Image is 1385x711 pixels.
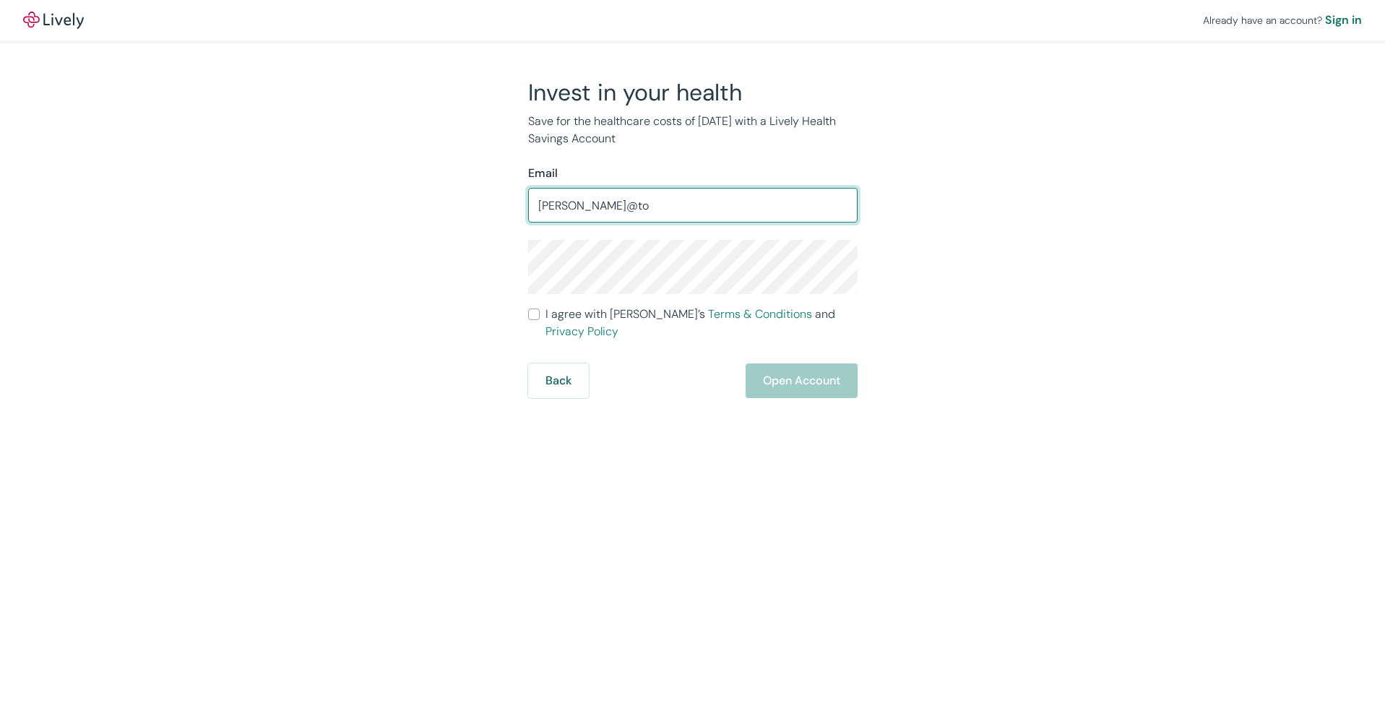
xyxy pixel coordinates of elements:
[528,165,558,182] label: Email
[528,78,858,107] h2: Invest in your health
[1203,12,1362,29] div: Already have an account?
[23,12,84,29] img: Lively
[528,363,589,398] button: Back
[528,113,858,147] p: Save for the healthcare costs of [DATE] with a Lively Health Savings Account
[545,306,858,340] span: I agree with [PERSON_NAME]’s and
[1325,12,1362,29] a: Sign in
[708,306,812,322] a: Terms & Conditions
[23,12,84,29] a: LivelyLively
[545,324,618,339] a: Privacy Policy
